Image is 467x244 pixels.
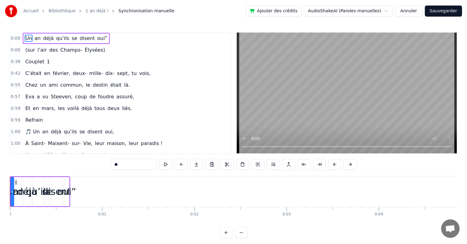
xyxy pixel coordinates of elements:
span: en [32,105,40,112]
div: 0:02 [190,212,199,217]
span: déjà [42,152,54,159]
span: qu’ils [63,128,78,135]
span: Un [25,35,33,42]
div: 0:01 [98,212,106,217]
span: 0:55 [11,82,20,88]
span: février, [52,70,71,77]
div: 0:04 [375,212,383,217]
span: disent [79,35,95,42]
div: qu’ils [26,185,50,199]
span: déjà [81,105,93,112]
span: 1:00 [11,140,20,147]
span: qu’ils [56,152,70,159]
span: 0:59 [11,105,20,112]
span: Vie, [83,140,93,147]
span: an [34,35,41,42]
span: 0:38 [11,59,20,65]
span: Eva [25,93,35,100]
span: les [57,105,65,112]
span: sept, [117,70,130,77]
a: 1 an déjà ! [85,8,109,14]
span: déjà [42,35,54,42]
span: vois, [139,70,151,77]
img: youka [5,5,17,17]
span: 0:00 [11,47,20,53]
span: en [43,70,51,77]
span: Refrain [25,116,43,124]
span: an [42,128,49,135]
span: sur- [71,140,81,147]
span: était [110,81,122,89]
span: l’air [37,46,47,53]
span: disent [79,152,95,159]
span: le [85,81,91,89]
span: se [71,152,78,159]
span: foudre [97,93,115,100]
span: (sur [25,46,35,53]
span: dix- [105,70,115,77]
span: destin [92,81,109,89]
span: Un [25,152,33,159]
span: Maixent- [47,140,70,147]
span: Saint- [30,140,46,147]
span: se [71,35,78,42]
span: 1:00 [11,129,20,135]
span: se [79,128,85,135]
span: ami [48,81,58,89]
div: oui” [57,185,76,199]
span: coup [74,93,88,100]
span: assuré, [116,93,135,100]
span: un [39,81,47,89]
span: Couplet [25,58,45,65]
span: vu [42,93,49,100]
span: disent [87,128,103,135]
span: 0:00 [11,35,20,41]
span: 0:59 [11,117,20,123]
span: a [36,93,41,100]
span: 0:57 [11,94,20,100]
span: liés. [121,105,133,112]
span: Champs- [60,46,83,53]
div: disent [42,185,71,199]
span: deux- [72,70,87,77]
span: tous [94,105,106,112]
nav: breadcrumb [23,8,174,14]
span: À [25,140,29,147]
span: de [89,93,96,100]
a: Bibliothèque [49,8,76,14]
span: qu’ils [56,35,70,42]
span: 0:42 [11,70,20,77]
button: Sauvegarder [425,6,462,17]
span: leur [94,140,105,147]
span: mars, [41,105,56,112]
div: 0 [9,212,11,217]
span: 1:01 [11,152,20,158]
span: Synchronisation manuelle [118,8,174,14]
span: oui” [97,35,108,42]
span: tu [131,70,137,77]
span: Chez [25,81,38,89]
span: commun, [60,81,84,89]
button: Annuler [395,6,422,17]
span: oui, [97,152,107,159]
div: 0:03 [283,212,291,217]
span: Et [25,105,31,112]
span: 1 [46,58,50,65]
span: an [34,152,41,159]
a: Accueil [23,8,39,14]
span: Steeven, [50,93,73,100]
span: Élysées) [84,46,106,53]
span: voilà [67,105,80,112]
span: leur [128,140,139,147]
span: maison, [106,140,127,147]
button: Ajouter des crédits [246,6,302,17]
span: 🎵 Un [25,128,40,135]
span: deux [107,105,121,112]
span: oui, [105,128,115,135]
span: déjà [50,128,62,135]
span: des [49,46,58,53]
span: paradis ! [140,140,163,147]
span: mille- [89,70,104,77]
a: Ouvrir le chat [441,219,460,238]
span: C’était [25,70,42,77]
